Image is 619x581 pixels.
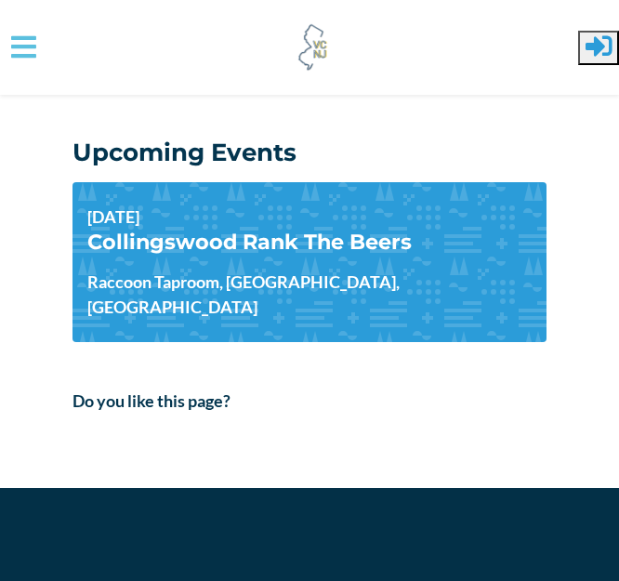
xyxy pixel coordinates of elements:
strong: Do you like this page? [72,390,230,411]
b: Raccoon Taproom, [GEOGRAPHIC_DATA], [GEOGRAPHIC_DATA] [87,270,532,320]
img: Voter Choice NJ [288,22,338,73]
iframe: fb:like Facebook Social Plugin [72,425,351,443]
iframe: X Post Button [351,418,412,437]
b: [DATE] [87,206,139,227]
a: Collingswood Rank The Beers [87,229,412,255]
button: Sign in or sign up [578,31,619,65]
h3: Upcoming Events [72,139,547,167]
